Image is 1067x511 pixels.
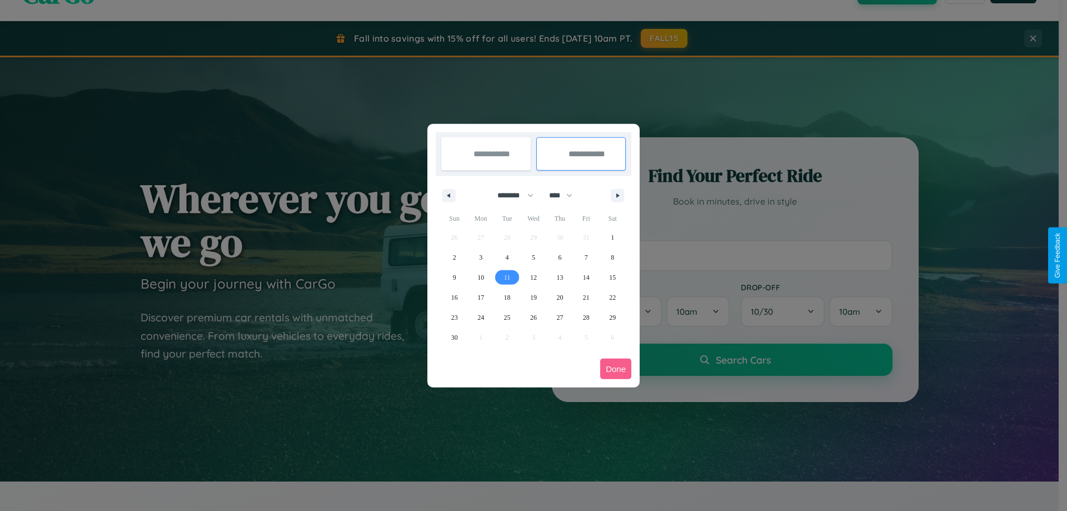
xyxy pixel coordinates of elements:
button: Done [600,359,631,379]
button: 6 [547,247,573,267]
span: 6 [558,247,561,267]
button: 27 [547,307,573,328]
button: 5 [520,247,546,267]
button: 28 [573,307,599,328]
button: 29 [600,307,626,328]
button: 14 [573,267,599,287]
span: 3 [479,247,482,267]
button: 18 [494,287,520,307]
span: 4 [506,247,509,267]
span: 7 [585,247,588,267]
span: 27 [556,307,563,328]
span: 24 [477,307,484,328]
button: 9 [441,267,467,287]
span: Thu [547,210,573,227]
div: Give Feedback [1054,233,1061,278]
span: 30 [451,328,458,348]
button: 2 [441,247,467,267]
span: 17 [477,287,484,307]
span: 25 [504,307,511,328]
span: 13 [556,267,563,287]
button: 1 [600,227,626,247]
span: 18 [504,287,511,307]
button: 12 [520,267,546,287]
span: 12 [530,267,537,287]
span: 10 [477,267,484,287]
span: Wed [520,210,546,227]
span: 16 [451,287,458,307]
button: 4 [494,247,520,267]
span: 21 [583,287,590,307]
button: 21 [573,287,599,307]
span: 28 [583,307,590,328]
button: 3 [467,247,493,267]
button: 23 [441,307,467,328]
span: 11 [504,267,511,287]
span: 5 [532,247,535,267]
button: 15 [600,267,626,287]
span: Sun [441,210,467,227]
button: 8 [600,247,626,267]
span: 2 [453,247,456,267]
span: 8 [611,247,614,267]
button: 20 [547,287,573,307]
button: 22 [600,287,626,307]
span: 26 [530,307,537,328]
button: 10 [467,267,493,287]
button: 17 [467,287,493,307]
span: 1 [611,227,614,247]
span: 15 [609,267,616,287]
span: 23 [451,307,458,328]
button: 25 [494,307,520,328]
button: 24 [467,307,493,328]
button: 7 [573,247,599,267]
span: Tue [494,210,520,227]
button: 13 [547,267,573,287]
button: 19 [520,287,546,307]
button: 30 [441,328,467,348]
span: Sat [600,210,626,227]
span: 19 [530,287,537,307]
span: Mon [467,210,493,227]
button: 16 [441,287,467,307]
span: 9 [453,267,456,287]
span: Fri [573,210,599,227]
span: 20 [556,287,563,307]
span: 29 [609,307,616,328]
button: 26 [520,307,546,328]
span: 22 [609,287,616,307]
span: 14 [583,267,590,287]
button: 11 [494,267,520,287]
